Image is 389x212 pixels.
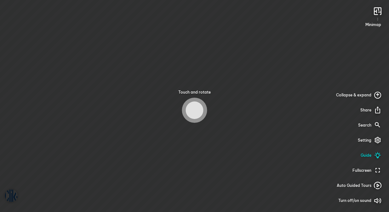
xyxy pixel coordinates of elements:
span: Turn off/on sound [338,198,371,204]
span: Fullscreen [352,168,371,173]
span: Minimap [365,22,381,28]
span: Collapse & expand [336,92,371,98]
span: Setting [358,138,371,143]
span: Search [358,122,371,128]
span: Share [360,107,371,113]
span: Guide [361,153,371,158]
span: Touch and rotate [178,90,211,95]
span: Auto Guided Tours [337,183,371,188]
